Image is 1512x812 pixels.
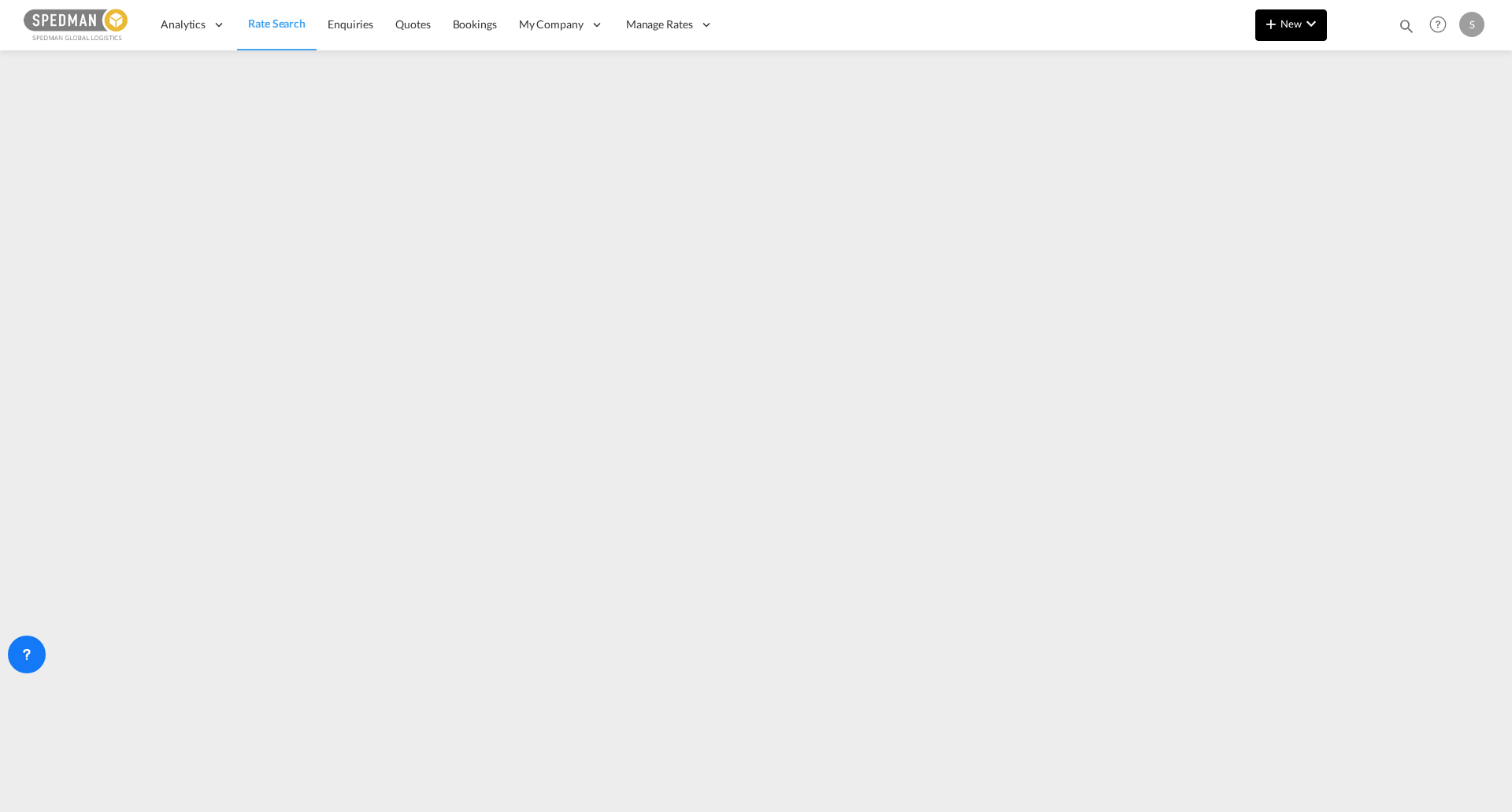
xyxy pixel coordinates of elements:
[248,17,306,30] span: Rate Search
[328,17,373,31] span: Enquiries
[626,17,693,32] span: Manage Rates
[12,729,67,788] iframe: Chat
[1398,17,1415,35] md-icon: icon-magnify
[519,17,584,32] span: My Company
[24,7,130,43] img: c12ca350ff1b11efb6b291369744d907.png
[1459,12,1484,37] div: S
[1398,17,1415,41] div: icon-magnify
[1262,17,1321,30] span: New
[1425,11,1459,39] div: Help
[453,17,497,31] span: Bookings
[1255,9,1327,41] button: icon-plus 400-fgNewicon-chevron-down
[1262,14,1280,33] md-icon: icon-plus 400-fg
[161,17,206,32] span: Analytics
[1425,11,1451,38] span: Help
[1302,14,1321,33] md-icon: icon-chevron-down
[395,17,430,31] span: Quotes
